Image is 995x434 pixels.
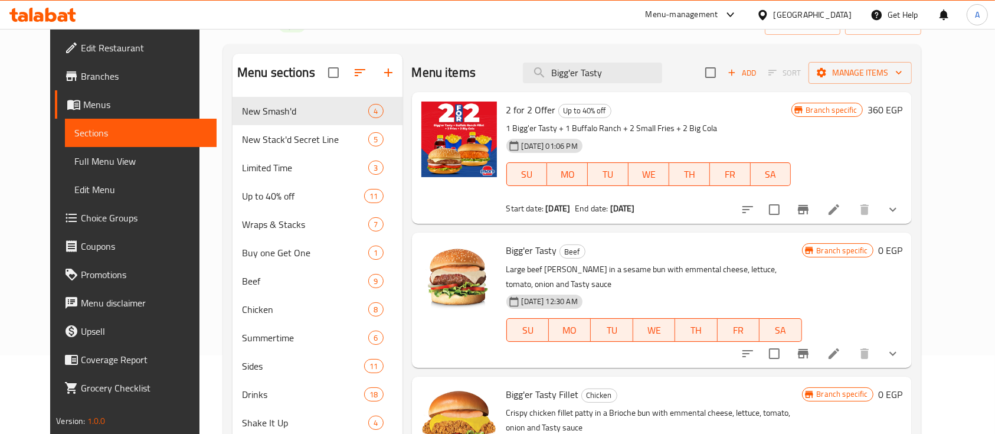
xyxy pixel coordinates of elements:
[421,242,497,318] img: Bigg'er Tasty
[56,413,85,429] span: Version:
[506,121,791,136] p: 1 Bigg'er Tasty + 1 Buffalo Ranch + 2 Small Fries + 2 Big Cola
[710,162,751,186] button: FR
[65,147,217,175] a: Full Menu View
[878,242,902,259] h6: 0 EGP
[242,331,369,345] span: Summertime
[593,166,624,183] span: TU
[809,62,912,84] button: Manage items
[827,203,841,217] a: Edit menu item
[369,219,382,230] span: 7
[368,274,383,288] div: items
[233,380,402,409] div: Drinks18
[412,64,476,81] h2: Menu items
[868,102,902,118] h6: 360 EGP
[81,211,207,225] span: Choice Groups
[855,17,912,31] span: export
[547,162,588,186] button: MO
[588,162,629,186] button: TU
[74,154,207,168] span: Full Menu View
[633,318,675,342] button: WE
[595,322,628,339] span: TU
[575,201,608,216] span: End date:
[365,389,382,400] span: 18
[369,417,382,429] span: 4
[675,318,717,342] button: TH
[233,125,402,154] div: New Stack'd Secret Line5
[774,8,852,21] div: [GEOGRAPHIC_DATA]
[762,341,787,366] span: Select to update
[512,166,543,183] span: SU
[879,195,907,224] button: show more
[591,318,633,342] button: TU
[789,340,817,368] button: Branch-specific-item
[878,386,902,403] h6: 0 EGP
[512,322,544,339] span: SU
[242,132,369,146] span: New Stack'd Secret Line
[81,296,207,310] span: Menu disclaimer
[879,340,907,368] button: show more
[55,232,217,260] a: Coupons
[365,191,382,202] span: 11
[368,132,383,146] div: items
[818,66,902,80] span: Manage items
[65,175,217,204] a: Edit Menu
[55,204,217,232] a: Choice Groups
[233,97,402,125] div: New Smash'd4
[506,101,556,119] span: 2 for 2 Offer
[369,304,382,315] span: 8
[368,302,383,316] div: items
[242,104,369,118] span: New Smash'd
[81,353,207,367] span: Coverage Report
[506,318,549,342] button: SU
[506,386,579,403] span: Bigg'er Tasty Fillet
[242,217,369,231] span: Wraps & Stacks
[374,58,402,87] button: Add section
[81,324,207,338] span: Upsell
[74,126,207,140] span: Sections
[723,64,761,82] span: Add item
[65,119,217,147] a: Sections
[233,239,402,267] div: Buy one Get One1
[812,245,873,256] span: Branch specific
[582,389,617,402] span: Chicken
[364,359,383,373] div: items
[723,64,761,82] button: Add
[506,201,544,216] span: Start date:
[886,203,900,217] svg: Show Choices
[506,162,548,186] button: SU
[506,242,557,259] span: Bigg'er Tasty
[81,267,207,282] span: Promotions
[886,347,900,361] svg: Show Choices
[242,387,364,402] span: Drinks
[242,416,369,430] div: Shake It Up
[233,154,402,182] div: Limited Time3
[55,317,217,345] a: Upsell
[369,106,382,117] span: 4
[506,262,802,292] p: Large beef [PERSON_NAME] in a sesame bun with emmental cheese, lettuce, tomato, onion and Tasty s...
[81,381,207,395] span: Grocery Checklist
[698,60,723,85] span: Select section
[81,41,207,55] span: Edit Restaurant
[81,69,207,83] span: Branches
[610,201,635,216] b: [DATE]
[850,195,879,224] button: delete
[680,322,712,339] span: TH
[242,246,369,260] span: Buy one Get One
[755,166,787,183] span: SA
[421,102,497,177] img: 2 for 2 Offer
[55,260,217,289] a: Promotions
[646,8,718,22] div: Menu-management
[233,295,402,324] div: Chicken8
[629,162,669,186] button: WE
[726,66,758,80] span: Add
[581,389,617,403] div: Chicken
[734,195,762,224] button: sort-choices
[55,62,217,90] a: Branches
[774,17,831,31] span: import
[369,134,382,145] span: 5
[669,162,710,186] button: TH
